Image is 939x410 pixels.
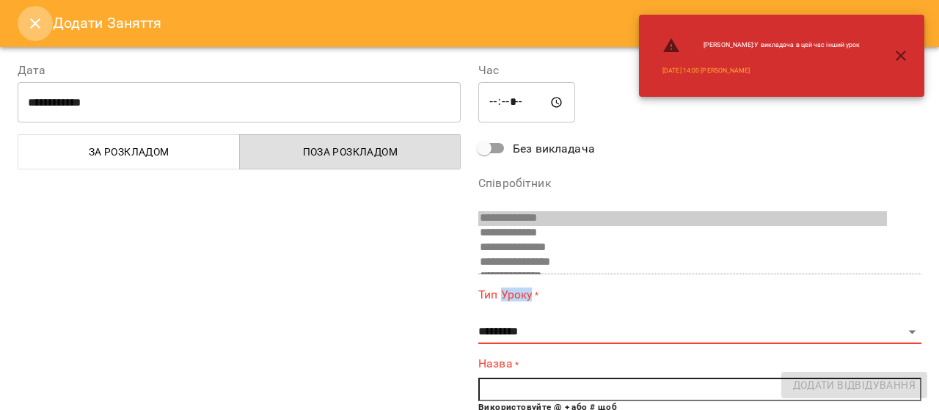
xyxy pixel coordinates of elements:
[239,134,461,169] button: Поза розкладом
[18,65,461,76] label: Дата
[478,177,921,189] label: Співробітник
[18,134,240,169] button: За розкладом
[662,66,750,76] a: [DATE] 14:00 [PERSON_NAME]
[53,12,921,34] h6: Додати Заняття
[27,143,231,161] span: За розкладом
[478,286,921,303] label: Тип Уроку
[478,65,921,76] label: Час
[478,356,921,373] label: Назва
[18,6,53,41] button: Close
[513,140,595,158] span: Без викладача
[249,143,453,161] span: Поза розкладом
[651,31,872,60] li: [PERSON_NAME] : У викладача в цей час інший урок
